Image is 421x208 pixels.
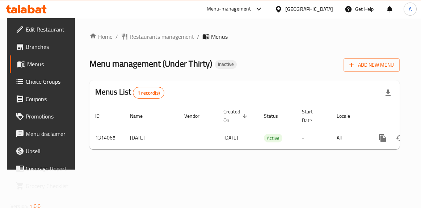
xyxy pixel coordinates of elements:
span: Coupons [26,95,71,103]
li: / [115,32,118,41]
a: Home [89,32,113,41]
td: [DATE] [124,127,178,149]
button: more [374,129,391,147]
span: Upsell [26,147,71,155]
span: Edit Restaurant [26,25,71,34]
span: Add New Menu [349,61,394,70]
a: Coverage Report [10,160,77,177]
span: Created On [223,107,249,125]
div: Total records count [133,87,164,99]
a: Upsell [10,142,77,160]
span: Choice Groups [26,77,71,86]
a: Restaurants management [121,32,194,41]
a: Menus [10,55,77,73]
a: Menu disclaimer [10,125,77,142]
span: Active [264,134,282,142]
a: Edit Restaurant [10,21,77,38]
span: Locale [337,112,359,120]
div: Inactive [215,60,237,69]
a: Grocery Checklist [10,177,77,195]
span: 1 record(s) [133,90,164,96]
td: 1314065 [89,127,124,149]
td: All [331,127,368,149]
a: Branches [10,38,77,55]
span: Branches [26,42,71,51]
span: Start Date [302,107,322,125]
div: Menu-management [207,5,251,13]
span: Menus [211,32,228,41]
a: Coupons [10,90,77,108]
nav: breadcrumb [89,32,400,41]
span: A [409,5,412,13]
span: ID [95,112,109,120]
h2: Menus List [95,87,164,99]
span: Inactive [215,61,237,67]
button: Add New Menu [344,58,400,72]
div: [GEOGRAPHIC_DATA] [285,5,333,13]
span: Restaurants management [130,32,194,41]
a: Choice Groups [10,73,77,90]
span: Menu disclaimer [26,129,71,138]
a: Promotions [10,108,77,125]
span: Status [264,112,287,120]
span: Menus [27,60,71,68]
span: Grocery Checklist [26,182,71,190]
span: Coverage Report [26,164,71,173]
div: Export file [379,84,397,101]
li: / [197,32,199,41]
div: Active [264,134,282,142]
span: [DATE] [223,133,238,142]
span: Promotions [26,112,71,121]
span: Vendor [184,112,209,120]
td: - [296,127,331,149]
span: Menu management ( Under Thirty ) [89,55,212,72]
span: Name [130,112,152,120]
button: Change Status [391,129,409,147]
